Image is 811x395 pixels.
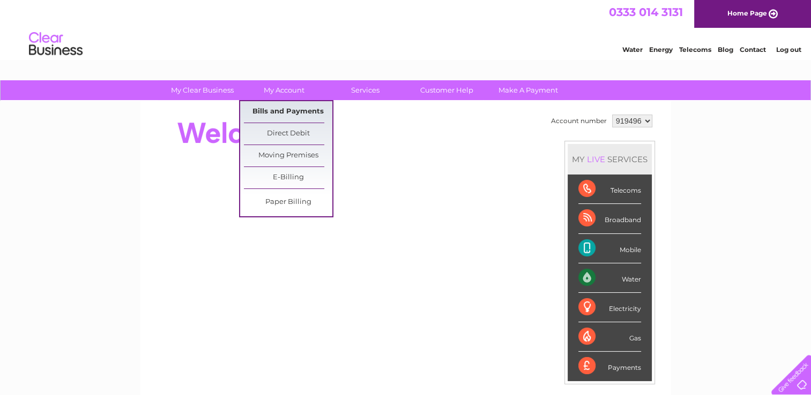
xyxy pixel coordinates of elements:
a: E-Billing [244,167,332,188]
div: Telecoms [578,174,641,204]
a: Contact [740,45,766,54]
div: Water [578,263,641,293]
a: Paper Billing [244,192,332,213]
a: Bills and Payments [244,101,332,123]
div: Payments [578,352,641,381]
img: logo.png [28,28,83,60]
div: Gas [578,322,641,352]
a: Energy [649,45,673,54]
a: Customer Help [403,80,491,100]
div: Clear Business is a trading name of Verastar Limited (registered in [GEOGRAPHIC_DATA] No. 3667643... [153,6,659,52]
a: My Account [240,80,328,100]
div: Mobile [578,234,641,263]
a: Make A Payment [484,80,572,100]
a: Blog [718,45,733,54]
a: 0333 014 3131 [609,5,683,19]
a: Moving Premises [244,145,332,166]
a: My Clear Business [158,80,247,100]
a: Services [321,80,410,100]
a: Water [622,45,643,54]
a: Log out [776,45,801,54]
td: Account number [548,112,609,130]
div: MY SERVICES [568,144,652,174]
div: LIVE [585,154,607,164]
div: Electricity [578,293,641,322]
div: Broadband [578,204,641,233]
a: Telecoms [679,45,711,54]
a: Direct Debit [244,123,332,145]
